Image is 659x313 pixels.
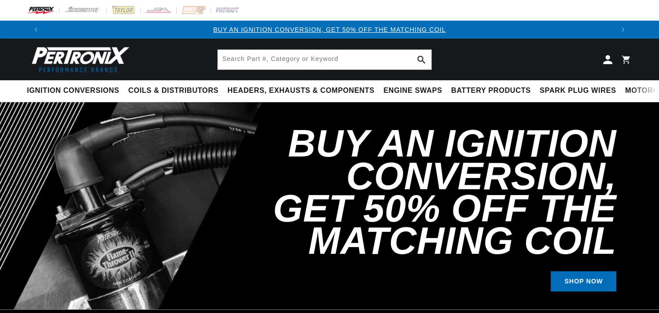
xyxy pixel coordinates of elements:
div: Announcement [45,25,614,35]
a: SHOP NOW [551,271,616,291]
span: Coils & Distributors [128,86,219,96]
span: Ignition Conversions [27,86,119,96]
summary: Engine Swaps [379,80,447,101]
button: Translation missing: en.sections.announcements.next_announcement [614,21,632,39]
summary: Ignition Conversions [27,80,124,101]
button: Search Part #, Category or Keyword [412,50,431,70]
slideshow-component: Translation missing: en.sections.announcements.announcement_bar [4,21,655,39]
summary: Coils & Distributors [124,80,223,101]
span: Headers, Exhausts & Components [228,86,374,96]
input: Search Part #, Category or Keyword [218,50,431,70]
img: Pertronix [27,44,130,75]
a: BUY AN IGNITION CONVERSION, GET 50% OFF THE MATCHING COIL [213,26,446,33]
summary: Headers, Exhausts & Components [223,80,379,101]
span: Engine Swaps [383,86,442,96]
div: 1 of 3 [45,25,614,35]
h2: Buy an Ignition Conversion, Get 50% off the Matching Coil [233,127,616,257]
summary: Battery Products [447,80,535,101]
span: Spark Plug Wires [540,86,616,96]
summary: Spark Plug Wires [535,80,620,101]
span: Battery Products [451,86,531,96]
button: Translation missing: en.sections.announcements.previous_announcement [27,21,45,39]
